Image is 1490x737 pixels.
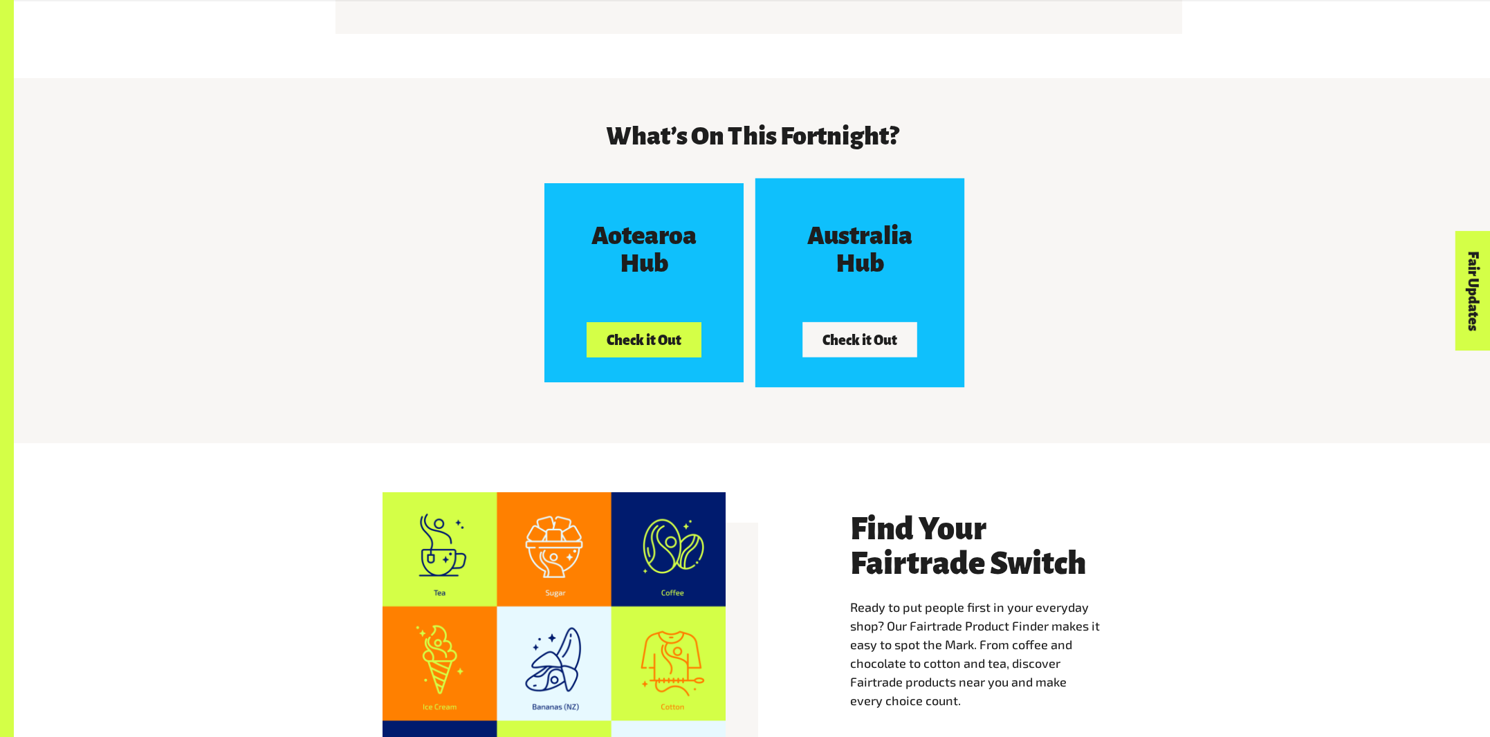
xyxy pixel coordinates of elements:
h3: Find Your Fairtrade Switch [850,512,1121,581]
h3: Aotearoa Hub [569,222,719,277]
h3: What’s On This Fortnight? [401,122,1103,150]
h3: Australia Hub [785,222,934,277]
button: Check it Out [803,322,917,357]
a: Australia Hub Check it Out [755,178,964,387]
p: Ready to put people first in your everyday shop? Our Fairtrade Product Finder makes it easy to sp... [850,598,1121,710]
button: Check it Out [587,322,701,357]
a: Aotearoa Hub Check it Out [544,183,744,382]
